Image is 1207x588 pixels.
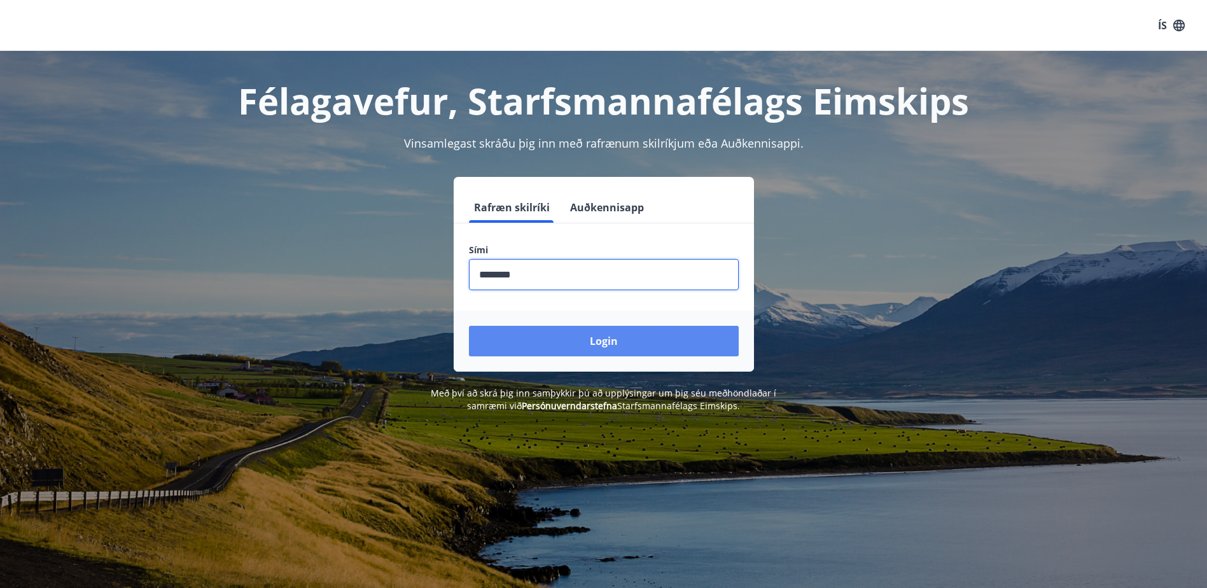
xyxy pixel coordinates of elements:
h1: Félagavefur, Starfsmannafélags Eimskips [161,76,1047,125]
button: Rafræn skilríki [469,192,555,223]
button: ÍS [1151,14,1192,37]
span: Vinsamlegast skráðu þig inn með rafrænum skilríkjum eða Auðkennisappi. [404,136,804,151]
a: Persónuverndarstefna [522,400,617,412]
button: Login [469,326,739,356]
span: Með því að skrá þig inn samþykkir þú að upplýsingar um þig séu meðhöndlaðar í samræmi við Starfsm... [431,387,776,412]
button: Auðkennisapp [565,192,649,223]
label: Sími [469,244,739,256]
